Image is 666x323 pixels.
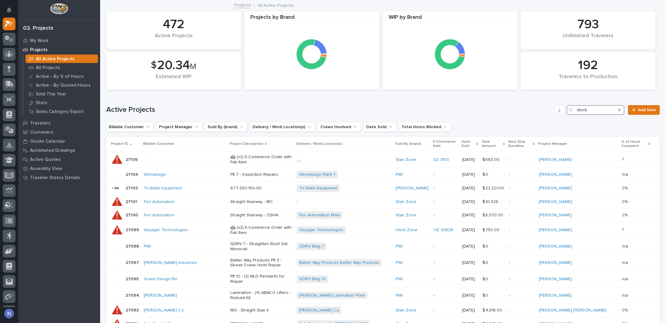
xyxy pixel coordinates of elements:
[117,17,231,32] div: 472
[144,172,166,177] a: Winnebago
[30,157,61,162] p: Active Quotes
[483,292,490,298] p: $ 0
[144,228,188,233] a: Voyager Technologies
[297,199,391,205] p: -
[539,277,572,282] a: [PERSON_NAME]
[296,141,343,147] p: Delivery / Work Location(s)
[531,17,645,32] div: 793
[383,14,518,24] div: WIP by Brand
[18,118,100,128] a: Travelers
[622,211,629,218] p: 0%
[36,74,84,79] p: Active - By % of Hours
[299,186,337,191] a: Tri-State Equipment
[36,83,91,88] p: Active - By Quoted Hours
[126,185,139,191] p: 27103
[509,199,534,205] p: -
[363,122,396,132] button: Date Sold
[30,175,80,181] p: Traveler Status Details
[126,171,139,177] p: 27104
[531,33,645,45] div: Unfinished Travelers
[144,293,177,298] a: [PERSON_NAME]
[482,138,502,150] p: Sale Amount
[396,277,403,282] a: PWI
[106,271,660,287] tr: 2709527095 Grand Design RV Plt 10 - (2) MLD Pendants for RepairGDRV Bldg 10 PWI -[DATE]$ 0$ 0 -[P...
[396,260,403,265] a: PWI
[144,308,184,313] a: [PERSON_NAME] Co
[622,171,629,177] p: n/a
[30,139,65,144] p: Onsite Calendar
[567,105,624,115] input: Search
[235,1,251,8] a: Projects
[230,199,292,205] p: Straight Stairway - IBC
[36,56,75,62] p: All Active Projects
[126,156,139,162] p: 27105
[509,308,534,313] p: -
[230,274,292,284] p: Plt 10 - (2) MLD Pendants for Repair
[299,213,340,218] a: Fori Automation Main
[23,81,100,89] a: Active - By Quoted Hours
[483,243,490,249] p: $ 0
[622,226,625,233] p: ?
[462,308,478,313] p: [DATE]
[539,260,572,265] a: [PERSON_NAME]
[434,260,458,265] p: -
[30,130,53,135] p: Customers
[509,244,534,249] p: -
[126,211,139,218] p: 27100
[434,308,458,313] p: -
[126,292,140,298] p: 27094
[299,308,339,313] a: [PERSON_NAME] Co
[126,198,138,205] p: 27101
[8,7,15,17] div: Notifications
[622,198,629,205] p: 0%
[144,199,174,205] a: Fori Automation
[106,255,660,271] tr: 2709727097 [PERSON_NAME] Industries Better Way Products Plt 3 - Street Crane Hoist RepairBetter W...
[23,98,100,107] a: Stats
[509,213,534,218] p: -
[483,226,501,233] p: $ 750.00
[126,243,140,249] p: 27098
[126,307,140,313] p: 27093
[106,304,660,317] tr: 2709327093 [PERSON_NAME] Co MO - Straight Stair II[PERSON_NAME] Co Stair Zone -[DATE]$ 4,816.00$ ...
[36,100,47,106] p: Stats
[299,228,343,233] a: Voyager Technologies
[143,141,174,147] p: Billable Customer
[395,141,421,147] p: Sold By (brand)
[462,228,478,233] p: [DATE]
[250,122,315,132] button: Delivery / Work Location(s)
[538,141,567,147] p: Project Manager
[539,186,572,191] a: [PERSON_NAME]
[23,25,53,32] div: 02. Projects
[106,208,660,222] tr: 2710027100 Fori Automation Straight Stairway - OSHAFori Automation Main Stair Zone -[DATE]$ 8,070...
[30,38,49,44] p: My Work
[462,172,478,177] p: [DATE]
[622,185,629,191] p: 0%
[230,155,292,165] p: 🤖 (v2) E-Commerce Order with Fab Item
[106,105,552,114] h1: Active Projects
[156,122,202,132] button: Project Manager
[483,275,490,282] p: $ 0
[539,172,572,177] a: [PERSON_NAME]
[299,293,365,298] a: [PERSON_NAME] Lamination Plant
[462,138,475,150] p: Date Sold
[50,3,68,14] img: Workspace Logo
[509,260,534,265] p: -
[622,292,629,298] p: n/a
[18,128,100,137] a: Customers
[190,63,197,71] span: M
[106,238,660,255] tr: 2709827098 PWI GDRV 7 - Straighten Roof Set MonorailGDRV Bldg 7 PWI -[DATE]$ 0$ 0 -[PERSON_NAME] ...
[622,259,629,265] p: n/a
[434,199,458,205] p: -
[434,277,458,282] p: -
[509,277,534,282] p: -
[462,199,478,205] p: [DATE]
[531,74,645,86] div: Travelers to Production
[36,109,84,115] p: Sales Category Export
[638,108,656,112] span: Add New
[622,243,629,249] p: n/a
[230,258,292,268] p: Better Way Products Plt 3 - Street Crane Hoist Repair
[23,72,100,81] a: Active - By % of Hours
[483,259,490,265] p: $ 0
[106,181,660,195] tr: 2710327103 Tri-State Equipment STT-250-150-90Tri-State Equipment [PERSON_NAME] -[DATE]$ 22,221.00...
[157,59,190,72] span: 20.34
